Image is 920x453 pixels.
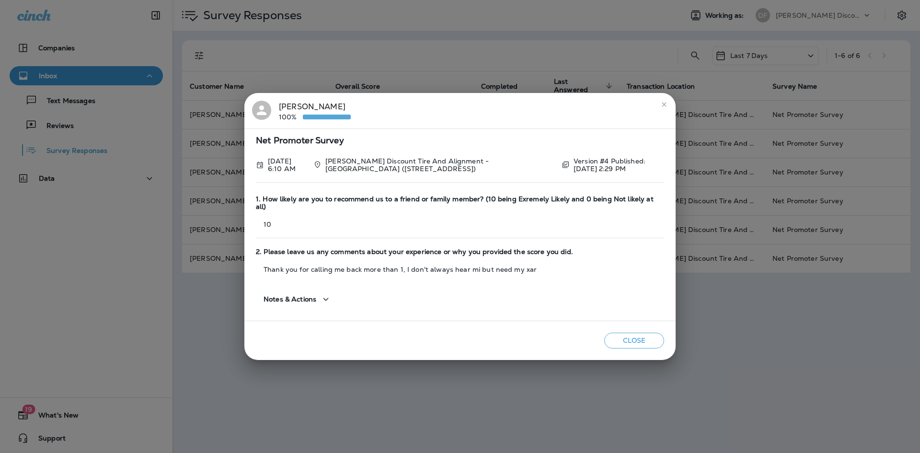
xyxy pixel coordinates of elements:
[325,157,554,173] p: [PERSON_NAME] Discount Tire And Alignment - [GEOGRAPHIC_DATA] ([STREET_ADDRESS])
[256,286,339,313] button: Notes & Actions
[256,137,664,145] span: Net Promoter Survey
[574,157,664,173] p: Version #4 Published: [DATE] 2:29 PM
[256,248,664,256] span: 2. Please leave us any comments about your experience or why you provided the score you did.
[256,195,664,211] span: 1. How likely are you to recommend us to a friend or family member? (10 being Exremely Likely and...
[279,113,303,121] p: 100%
[279,101,351,121] div: [PERSON_NAME]
[256,221,664,228] p: 10
[264,295,316,303] span: Notes & Actions
[656,97,672,112] button: close
[268,157,306,173] p: Sep 8, 2025 6:10 AM
[604,333,664,348] button: Close
[256,266,664,273] p: Thank you for calling me back more than 1, I don't always hear mi but need my xar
